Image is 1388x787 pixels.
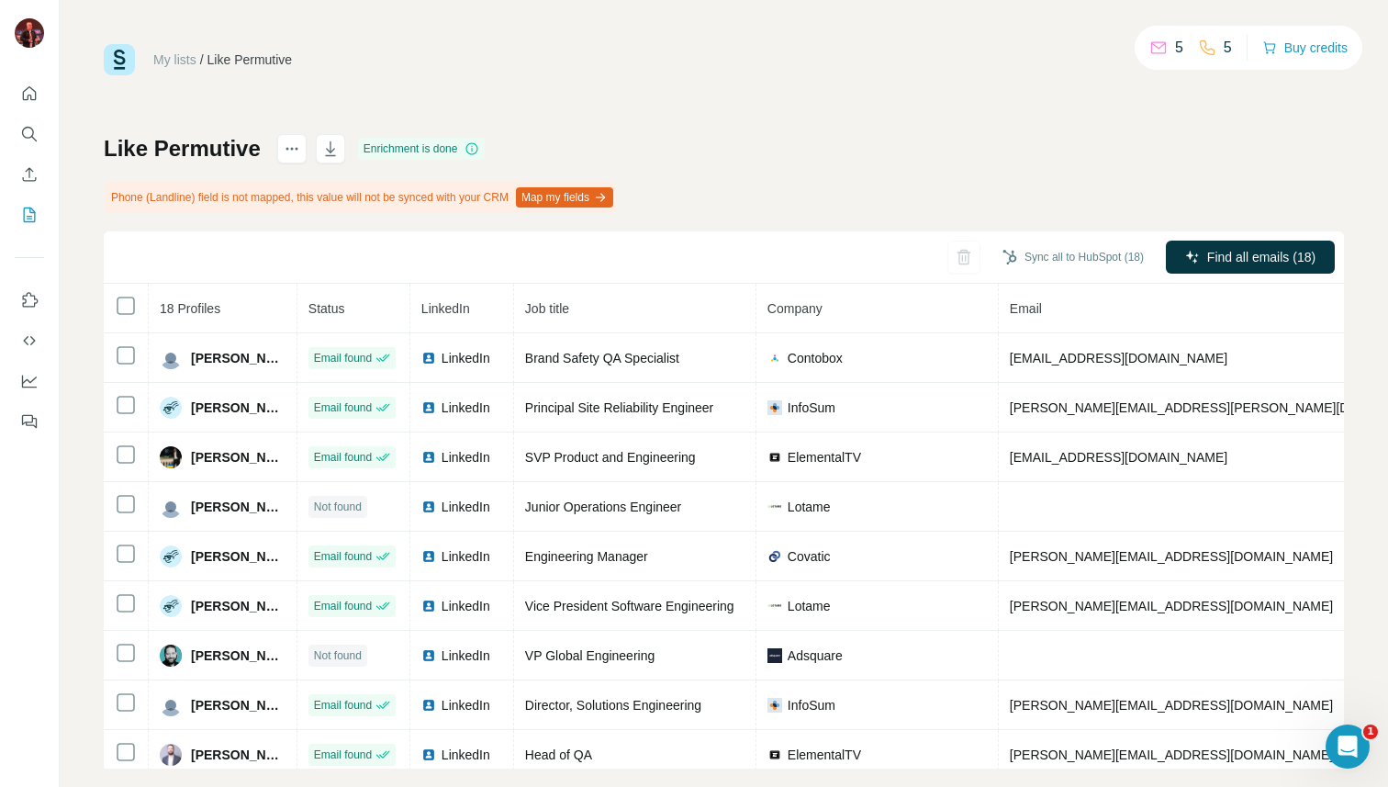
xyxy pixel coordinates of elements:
img: Avatar [160,446,182,468]
img: Avatar [160,347,182,369]
span: Brand Safety QA Specialist [525,351,679,365]
span: [PERSON_NAME][EMAIL_ADDRESS][DOMAIN_NAME] [1010,698,1333,713]
img: LinkedIn logo [421,698,436,713]
li: / [200,51,204,69]
span: [PERSON_NAME] [191,547,285,566]
span: LinkedIn [442,746,490,764]
div: Phone (Landline) field is not mapped, this value will not be synced with your CRM [104,182,617,213]
span: Director, Solutions Engineering [525,698,701,713]
img: Avatar [160,545,182,568]
span: 18 Profiles [160,301,220,316]
span: [EMAIL_ADDRESS][DOMAIN_NAME] [1010,450,1227,465]
img: company-logo [767,400,782,415]
button: Find all emails (18) [1166,241,1335,274]
span: [PERSON_NAME][EMAIL_ADDRESS][DOMAIN_NAME] [1010,599,1333,613]
img: company-logo [767,505,782,508]
img: LinkedIn logo [421,351,436,365]
span: InfoSum [788,399,835,417]
span: Email [1010,301,1042,316]
span: LinkedIn [442,448,490,467]
a: My lists [153,52,196,67]
button: Map my fields [516,187,613,208]
span: InfoSum [788,696,835,714]
span: [PERSON_NAME] [191,646,285,665]
span: [PERSON_NAME] [191,399,285,417]
img: company-logo [767,748,782,762]
img: Avatar [160,645,182,667]
img: LinkedIn logo [421,400,436,415]
h1: Like Permutive [104,134,261,163]
span: Not found [314,647,362,664]
button: Feedback [15,405,44,438]
span: Lotame [788,498,831,516]
img: Avatar [160,397,182,419]
span: ElementalTV [788,746,861,764]
img: company-logo [767,698,782,713]
span: Email found [314,598,372,614]
span: [PERSON_NAME] [191,597,285,615]
span: Adsquare [788,646,843,665]
span: [PERSON_NAME] [191,349,285,367]
iframe: Intercom live chat [1326,725,1370,769]
span: LinkedIn [442,498,490,516]
img: company-logo [767,648,782,663]
img: LinkedIn logo [421,748,436,762]
img: Avatar [160,496,182,518]
button: Use Surfe on LinkedIn [15,284,44,317]
img: Avatar [160,595,182,617]
span: SVP Product and Engineering [525,450,696,465]
span: LinkedIn [442,399,490,417]
button: Search [15,118,44,151]
span: LinkedIn [442,696,490,714]
div: Enrichment is done [358,138,486,160]
span: Lotame [788,597,831,615]
span: Principal Site Reliability Engineer [525,400,713,415]
img: Surfe Logo [104,44,135,75]
button: actions [277,134,307,163]
span: Email found [314,697,372,714]
span: Email found [314,350,372,366]
span: [PERSON_NAME] [191,696,285,714]
img: LinkedIn logo [421,599,436,613]
img: Avatar [160,694,182,716]
span: Vice President Software Engineering [525,599,734,613]
span: LinkedIn [421,301,470,316]
img: LinkedIn logo [421,549,436,564]
span: [PERSON_NAME] [191,448,285,467]
p: 5 [1175,37,1183,59]
button: Use Surfe API [15,324,44,357]
span: Head of QA [525,748,592,762]
span: [EMAIL_ADDRESS][DOMAIN_NAME] [1010,351,1227,365]
span: Job title [525,301,569,316]
img: LinkedIn logo [421,500,436,514]
span: [PERSON_NAME] [191,746,285,764]
img: LinkedIn logo [421,648,436,663]
span: Email found [314,548,372,565]
p: 5 [1224,37,1232,59]
span: Contobox [788,349,843,367]
span: Not found [314,499,362,515]
button: Sync all to HubSpot (18) [990,243,1157,271]
span: LinkedIn [442,349,490,367]
span: Email found [314,399,372,416]
button: Dashboard [15,365,44,398]
span: LinkedIn [442,597,490,615]
span: [PERSON_NAME][EMAIL_ADDRESS][DOMAIN_NAME] [1010,549,1333,564]
img: LinkedIn logo [421,450,436,465]
span: Email found [314,747,372,763]
span: [PERSON_NAME] [191,498,285,516]
span: LinkedIn [442,547,490,566]
span: [PERSON_NAME][EMAIL_ADDRESS][DOMAIN_NAME] [1010,748,1333,762]
img: company-logo [767,351,782,365]
span: Status [308,301,345,316]
span: Covatic [788,547,831,566]
img: Avatar [160,744,182,766]
img: company-logo [767,450,782,465]
div: Like Permutive [207,51,293,69]
span: Find all emails (18) [1207,248,1315,266]
span: LinkedIn [442,646,490,665]
button: My lists [15,198,44,231]
span: Company [767,301,823,316]
button: Quick start [15,77,44,110]
span: Junior Operations Engineer [525,500,681,514]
